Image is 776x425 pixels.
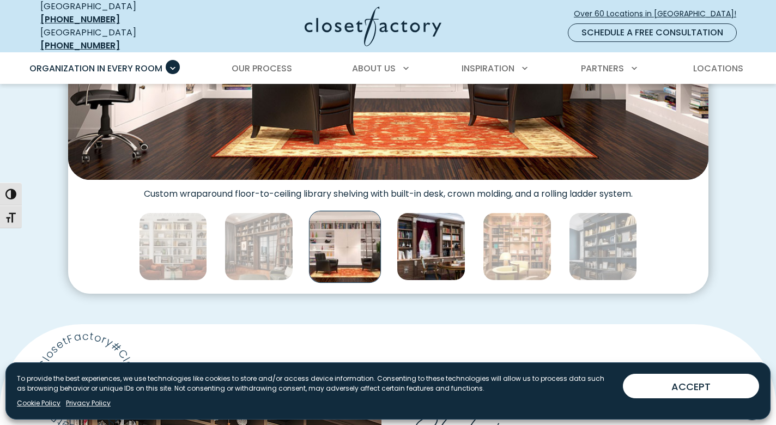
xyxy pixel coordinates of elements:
[22,53,754,84] nav: Primary Menu
[17,374,614,393] p: To provide the best experiences, we use technologies like cookies to store and/or access device i...
[623,374,759,398] button: ACCEPT
[225,212,293,281] img: Custom library book shelves with rolling wood ladder and LED lighting
[68,180,708,199] figcaption: Custom wraparound floor-to-ceiling library shelving with built-in desk, crown molding, and a roll...
[352,62,396,75] span: About Us
[40,39,120,52] a: [PHONE_NUMBER]
[397,212,465,281] img: Traditional library built-ins with ornate trim and crown molding, carved corbels, and inset panel...
[66,398,111,408] a: Privacy Policy
[40,26,198,52] div: [GEOGRAPHIC_DATA]
[573,4,745,23] a: Over 60 Locations in [GEOGRAPHIC_DATA]!
[483,212,551,281] img: Built-in shelving featuring built-in window seat and work desk, slanted book display shelf, and a...
[40,13,120,26] a: [PHONE_NUMBER]
[568,23,737,42] a: Schedule a Free Consultation
[693,62,743,75] span: Locations
[462,62,514,75] span: Inspiration
[29,62,162,75] span: Organization in Every Room
[309,210,381,282] img: Custom wraparound floor-to-ceiling library shelving with built-in desk, crown molding, and a roll...
[232,62,292,75] span: Our Process
[574,8,745,20] span: Over 60 Locations in [GEOGRAPHIC_DATA]!
[17,398,60,408] a: Cookie Policy
[569,212,638,281] img: Built-in bookcases with library lighting and crown molding.
[581,62,624,75] span: Partners
[139,212,208,281] img: Custom built-in book shelving with decorative crown molding and library lighting
[305,7,441,46] img: Closet Factory Logo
